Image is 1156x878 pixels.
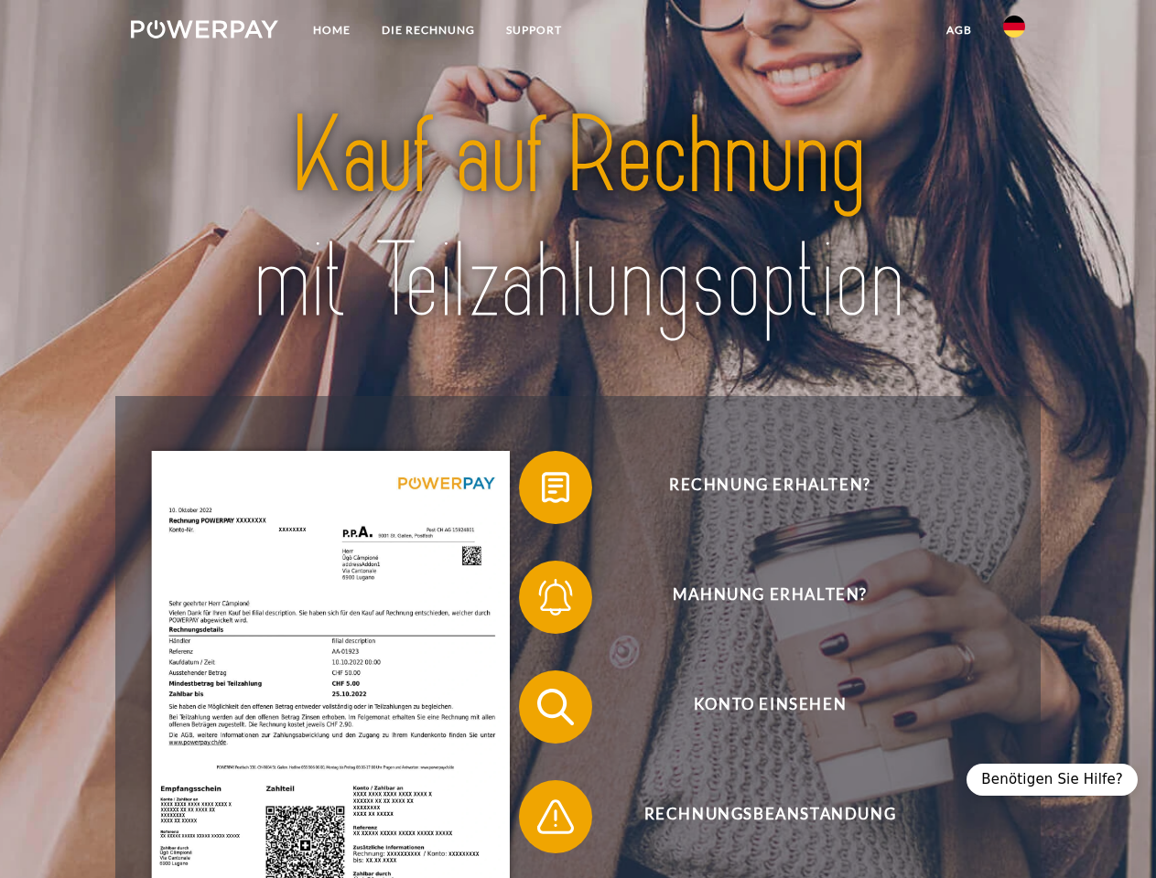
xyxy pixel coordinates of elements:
img: qb_bill.svg [533,465,578,510]
span: Mahnung erhalten? [546,561,994,634]
a: agb [931,14,988,47]
span: Konto einsehen [546,670,994,744]
a: Home [297,14,366,47]
span: Rechnungsbeanstandung [546,780,994,853]
button: Mahnung erhalten? [519,561,995,634]
img: logo-powerpay-white.svg [131,20,278,38]
button: Rechnung erhalten? [519,451,995,524]
img: qb_warning.svg [533,794,578,840]
button: Konto einsehen [519,670,995,744]
a: DIE RECHNUNG [366,14,491,47]
span: Rechnung erhalten? [546,451,994,524]
img: title-powerpay_de.svg [175,88,981,350]
button: Rechnungsbeanstandung [519,780,995,853]
a: SUPPORT [491,14,578,47]
img: qb_bell.svg [533,574,578,620]
img: de [1003,16,1025,37]
img: qb_search.svg [533,684,578,730]
div: Benötigen Sie Hilfe? [967,764,1138,796]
